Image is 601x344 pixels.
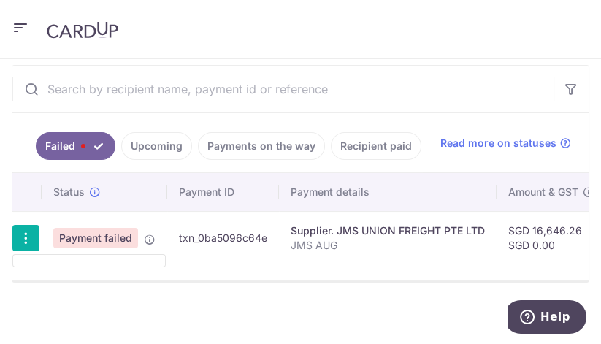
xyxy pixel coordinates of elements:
img: CardUp [47,21,118,39]
iframe: Opens a widget where you can find more information [508,300,586,337]
div: Supplier. JMS UNION FREIGHT PTE LTD [291,223,485,238]
span: Payment failed [53,228,138,248]
span: Amount & GST [508,185,578,199]
p: JMS AUG [291,238,485,253]
td: txn_0ba5096c64e [167,211,279,264]
input: Search by recipient name, payment id or reference [12,66,554,112]
th: Payment ID [167,173,279,211]
a: Payments on the way [198,132,325,160]
a: Read more on statuses [440,136,571,150]
a: Failed [36,132,115,160]
a: Upcoming [121,132,192,160]
a: Recipient paid [331,132,421,160]
span: Status [53,185,85,199]
th: Payment details [279,173,497,211]
span: Read more on statuses [440,136,556,150]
